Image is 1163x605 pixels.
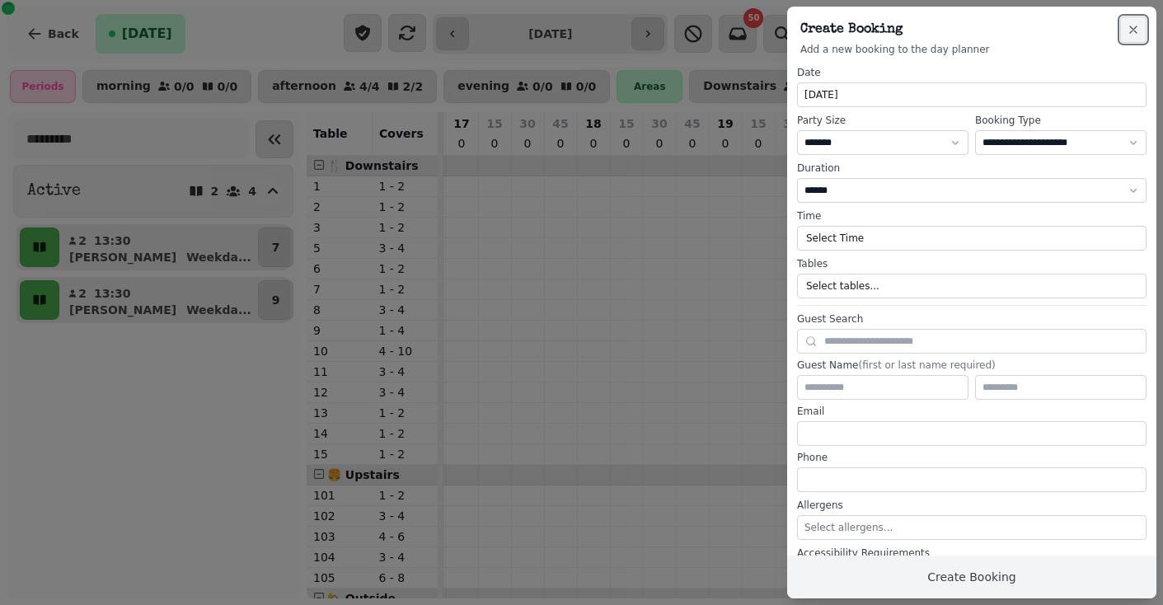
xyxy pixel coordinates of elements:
[975,114,1147,127] label: Booking Type
[787,556,1156,598] button: Create Booking
[797,499,1147,512] label: Allergens
[797,359,1147,372] label: Guest Name
[797,451,1147,464] label: Phone
[797,515,1147,540] button: Select allergens...
[797,114,968,127] label: Party Size
[797,209,1147,223] label: Time
[858,359,995,371] span: (first or last name required)
[804,522,893,533] span: Select allergens...
[800,43,1143,56] p: Add a new booking to the day planner
[797,82,1147,107] button: [DATE]
[797,405,1147,418] label: Email
[797,162,1147,175] label: Duration
[797,66,1147,79] label: Date
[797,312,1147,326] label: Guest Search
[797,257,1147,270] label: Tables
[797,226,1147,251] button: Select Time
[797,274,1147,298] button: Select tables...
[800,20,1143,40] h2: Create Booking
[797,546,1147,560] label: Accessibility Requirements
